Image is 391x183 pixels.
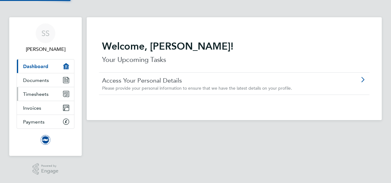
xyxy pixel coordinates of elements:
[41,169,58,174] span: Engage
[23,91,49,97] span: Timesheets
[17,115,74,128] a: Payments
[41,29,49,37] span: SS
[102,40,366,52] h2: Welcome, [PERSON_NAME]!
[102,85,292,91] span: Please provide your personal information to ensure that we have the latest details on your profile.
[17,46,74,53] span: Sarah Sheridan
[23,63,48,69] span: Dashboard
[33,163,59,175] a: Powered byEngage
[17,135,74,145] a: Go to home page
[23,77,49,83] span: Documents
[102,55,366,65] p: Your Upcoming Tasks
[17,59,74,73] a: Dashboard
[102,76,332,84] a: Access Your Personal Details
[17,87,74,101] a: Timesheets
[17,73,74,87] a: Documents
[41,135,50,145] img: brightonandhovealbion-logo-retina.png
[23,105,41,111] span: Invoices
[17,101,74,115] a: Invoices
[23,119,45,125] span: Payments
[17,23,74,53] a: SS[PERSON_NAME]
[9,17,82,156] nav: Main navigation
[41,163,58,169] span: Powered by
